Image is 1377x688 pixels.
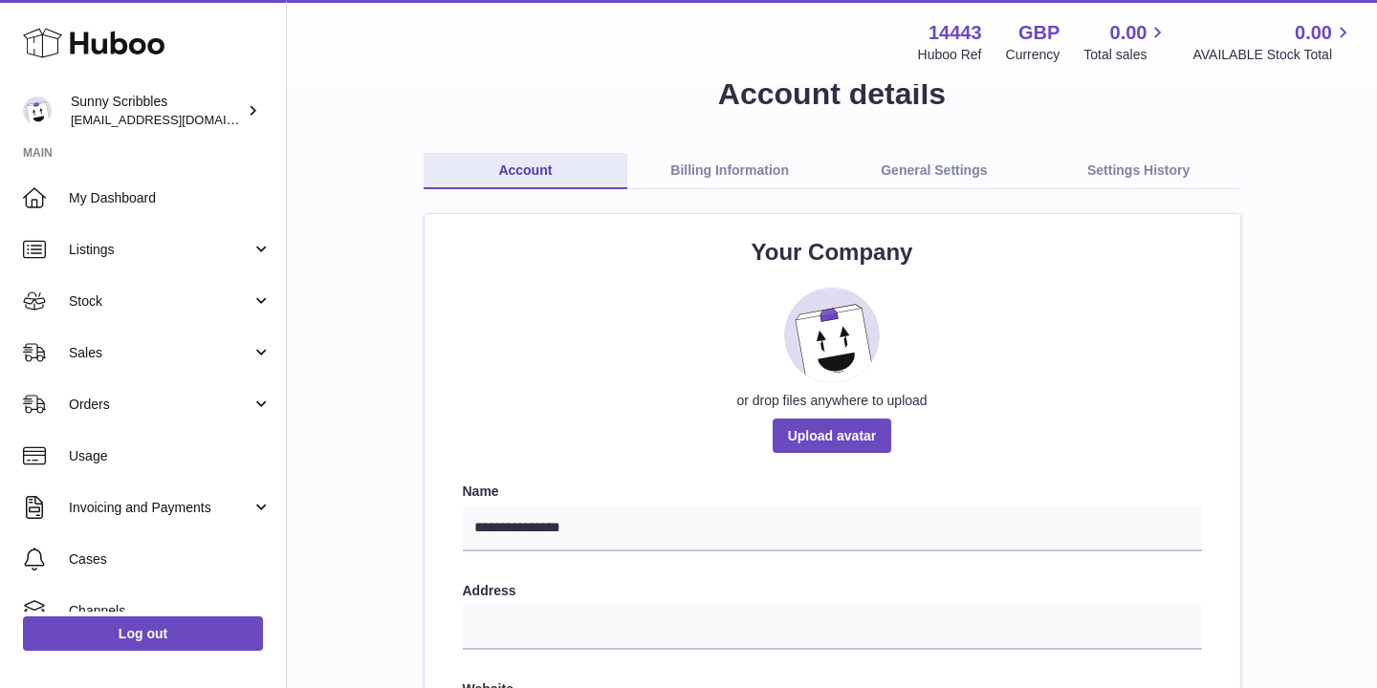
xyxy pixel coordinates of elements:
label: Address [463,582,1202,600]
span: My Dashboard [69,189,272,207]
img: bemanager811@gmail.com [23,97,52,125]
a: 0.00 AVAILABLE Stock Total [1192,20,1354,64]
label: Name [463,483,1202,501]
div: Huboo Ref [918,46,982,64]
span: Invoicing and Payments [69,499,251,517]
strong: 14443 [929,20,982,46]
a: Log out [23,616,263,651]
span: AVAILABLE Stock Total [1192,46,1354,64]
a: Settings History [1037,153,1241,189]
a: General Settings [832,153,1037,189]
span: Channels [69,602,272,620]
div: Currency [1006,46,1060,64]
span: Orders [69,396,251,414]
span: Upload avatar [773,419,892,453]
span: 0.00 [1110,20,1147,46]
span: Cases [69,550,272,569]
h2: Your Company [463,237,1202,268]
span: 0.00 [1295,20,1332,46]
span: [EMAIL_ADDRESS][DOMAIN_NAME] [71,112,281,127]
a: 0.00 Total sales [1083,20,1169,64]
h1: Account details [317,74,1346,115]
span: Total sales [1083,46,1169,64]
span: Sales [69,344,251,362]
img: placeholder_image.svg [784,288,880,383]
div: or drop files anywhere to upload [463,392,1202,410]
span: Usage [69,447,272,465]
strong: GBP [1018,20,1060,46]
span: Stock [69,292,251,311]
span: Listings [69,241,251,259]
div: Sunny Scribbles [71,93,243,129]
a: Billing Information [627,153,832,189]
a: Account [424,153,628,189]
